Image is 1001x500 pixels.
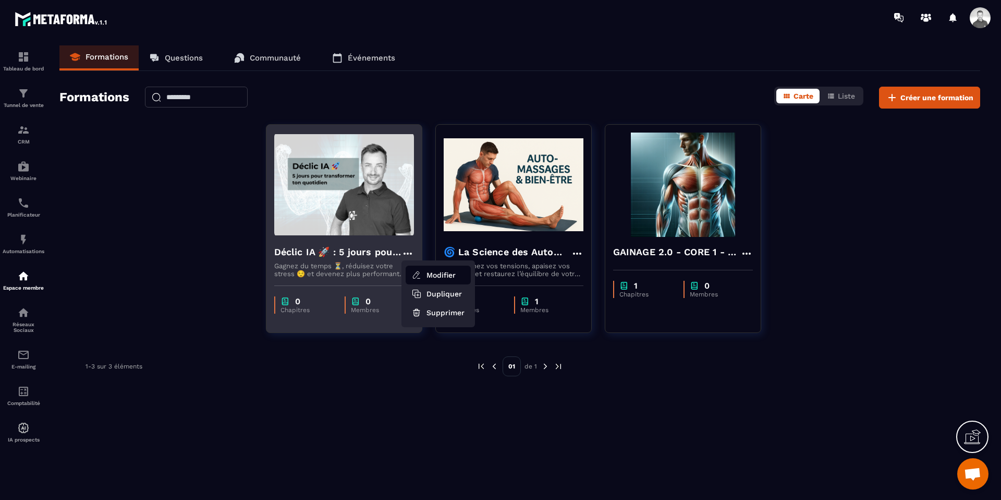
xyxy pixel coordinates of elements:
h4: GAINAGE 2.0 - CORE 1 - La PHYSIOLOGIE du CENTRE du CORPS [613,245,740,259]
button: Modifier [406,266,471,284]
img: scheduler [17,197,30,209]
p: 😮‍💨 Relâchez vos tensions, apaisez vos douleurs et restaurez l’équilibre de votre corps ⏱️ En moi... [444,262,583,278]
p: Réseaux Sociaux [3,322,44,333]
p: Espace membre [3,285,44,291]
p: IA prospects [3,437,44,443]
a: formationformationTableau de bord [3,43,44,79]
p: 1 [535,296,539,306]
img: chapter [351,296,360,306]
a: formationformationTunnel de vente [3,79,44,116]
p: Chapitres [619,291,673,298]
a: Questions [139,45,213,70]
p: Questions [165,53,203,63]
img: formation [17,51,30,63]
img: chapter [619,281,629,291]
img: logo [15,9,108,28]
img: accountant [17,385,30,398]
p: Membres [690,291,742,298]
a: automationsautomationsAutomatisations [3,225,44,262]
span: Créer une formation [900,92,973,103]
p: Tableau de bord [3,66,44,72]
span: Liste [838,92,855,100]
a: Événements [322,45,406,70]
img: chapter [520,296,530,306]
p: 0 [295,296,300,306]
button: Dupliquer [406,284,471,303]
img: next [541,362,550,371]
p: 0 [704,281,710,291]
a: Ouvrir le chat [957,458,988,490]
img: formation [17,124,30,136]
img: formation-background [444,133,583,237]
button: Créer une formation [879,87,980,109]
img: email [17,349,30,361]
p: Communauté [250,53,301,63]
h2: Formations [59,87,129,109]
a: formation-backgroundGAINAGE 2.0 - CORE 1 - La PHYSIOLOGIE du CENTRE du CORPSchapter1Chapitreschap... [605,124,774,346]
p: 0 [365,296,371,306]
p: Membres [351,306,404,314]
p: Chapitres [450,306,504,314]
h4: 🌀 La Science des Automassages – Libère ton corps, apaise tes douleurs, retrouve ton équilibre [444,245,571,259]
img: automations [17,160,30,173]
img: prev [477,362,486,371]
a: formationformationCRM [3,116,44,152]
button: Supprimer [406,303,471,322]
img: automations [17,270,30,282]
button: Liste [821,89,861,103]
a: schedulerschedulerPlanificateur [3,189,44,225]
p: Événements [348,53,395,63]
p: Chapitres [280,306,334,314]
img: automations [17,422,30,434]
a: formation-backgroundDéclic IA 🚀 : 5 jours pour transformer ton quotidienModifierDupliquerSupprime... [266,124,435,346]
button: Carte [776,89,820,103]
span: Carte [794,92,813,100]
img: formation-background [274,133,414,237]
p: Tunnel de vente [3,102,44,108]
h4: Déclic IA 🚀 : 5 jours pour transformer ton quotidien [274,245,401,259]
img: automations [17,233,30,246]
p: Automatisations [3,248,44,254]
p: Webinaire [3,175,44,181]
p: Membres [520,306,573,314]
a: formation-background🌀 La Science des Automassages – Libère ton corps, apaise tes douleurs, retrou... [435,124,605,346]
p: Gagnez du temps ⏳, réduisez votre stress 😌 et devenez plus performant grâce à l’IA 🤖 – sans jargon. [274,262,414,278]
p: Planificateur [3,212,44,218]
img: prev [490,362,499,371]
p: CRM [3,139,44,145]
p: 01 [503,356,521,376]
a: emailemailE-mailing [3,341,44,377]
img: social-network [17,306,30,319]
img: chapter [280,296,290,306]
a: social-networksocial-networkRéseaux Sociaux [3,299,44,341]
p: 1 [634,281,638,291]
p: de 1 [524,362,537,371]
a: Formations [59,45,139,70]
img: chapter [690,281,699,291]
a: automationsautomationsWebinaire [3,152,44,189]
p: E-mailing [3,364,44,370]
img: formation [17,87,30,100]
img: next [554,362,563,371]
img: formation-background [613,133,753,237]
a: Communauté [224,45,311,70]
a: automationsautomationsEspace membre [3,262,44,299]
p: 1-3 sur 3 éléments [86,363,142,370]
a: accountantaccountantComptabilité [3,377,44,414]
p: Comptabilité [3,400,44,406]
p: Formations [86,52,128,62]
